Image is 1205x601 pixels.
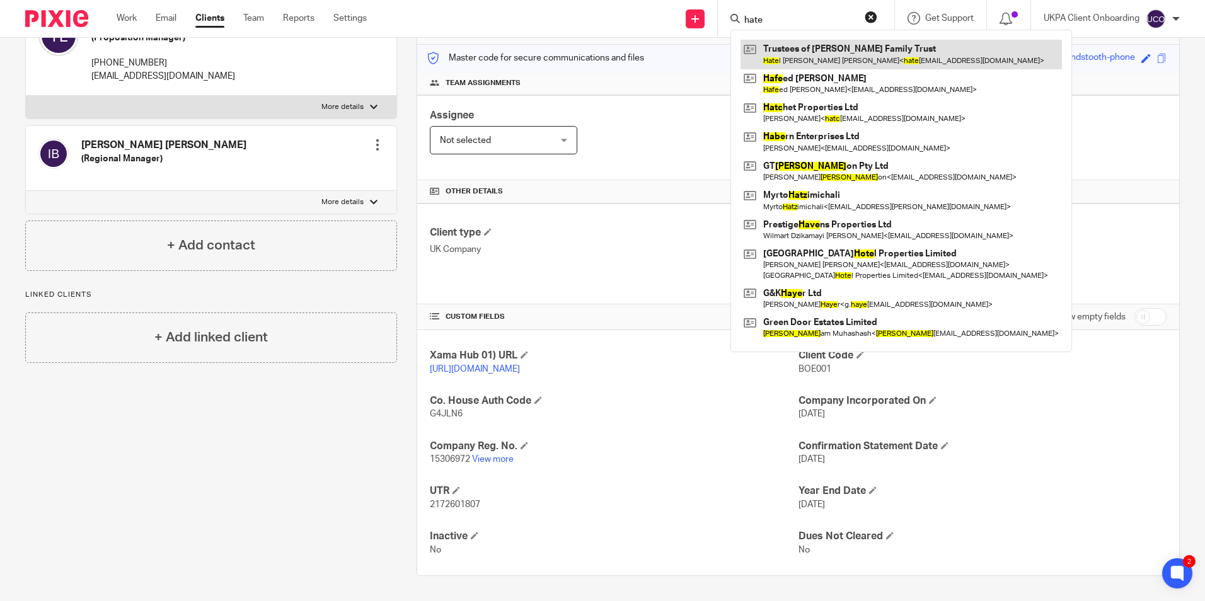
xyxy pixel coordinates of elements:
span: [DATE] [799,500,825,509]
a: Team [243,12,264,25]
a: Reports [283,12,314,25]
label: Show empty fields [1053,311,1126,323]
h4: Inactive [430,530,798,543]
h5: (Regional Manager) [81,152,246,165]
img: Pixie [25,10,88,27]
a: Email [156,12,176,25]
p: More details [321,102,364,112]
p: More details [321,197,364,207]
a: Work [117,12,137,25]
span: 2172601807 [430,500,480,509]
span: 15306972 [430,455,470,464]
span: G4JLN6 [430,409,463,418]
span: Not selected [440,136,491,145]
div: windy-pink-houndstooth-phone [1011,51,1135,66]
span: Other details [446,186,503,197]
p: UKPA Client Onboarding [1044,12,1139,25]
a: View more [472,455,514,464]
span: BOE001 [799,365,831,374]
span: Team assignments [446,78,521,88]
h4: Year End Date [799,484,1167,498]
h4: Xama Hub 01) URL [430,349,798,362]
img: svg%3E [38,139,69,169]
span: Get Support [925,14,974,23]
h4: Dues Not Cleared [799,530,1167,543]
a: Clients [195,12,224,25]
p: UK Company [430,243,798,256]
h4: + Add contact [167,236,255,255]
button: Clear [865,11,877,23]
p: [EMAIL_ADDRESS][DOMAIN_NAME] [91,70,235,83]
h4: [PERSON_NAME] [PERSON_NAME] [81,139,246,152]
span: Assignee [430,110,474,120]
span: No [430,546,441,554]
a: [URL][DOMAIN_NAME] [430,365,520,374]
h4: Co. House Auth Code [430,394,798,408]
span: No [799,546,810,554]
p: [PHONE_NUMBER] [91,57,235,69]
h4: UTR [430,484,798,498]
h4: Company Incorporated On [799,394,1167,408]
p: Master code for secure communications and files [427,52,644,64]
img: svg%3E [1146,9,1166,29]
h5: (Proposition Manager) [91,31,235,44]
h4: Company Reg. No. [430,440,798,453]
h4: + Add linked client [154,328,268,347]
h4: Client Code [799,349,1167,362]
div: 2 [1183,555,1196,568]
h4: CUSTOM FIELDS [430,312,798,322]
span: [DATE] [799,455,825,464]
h4: Client type [430,226,798,239]
span: [DATE] [799,409,825,418]
p: Linked clients [25,290,397,300]
input: Search [743,15,856,26]
a: Settings [333,12,367,25]
h4: Confirmation Statement Date [799,440,1167,453]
